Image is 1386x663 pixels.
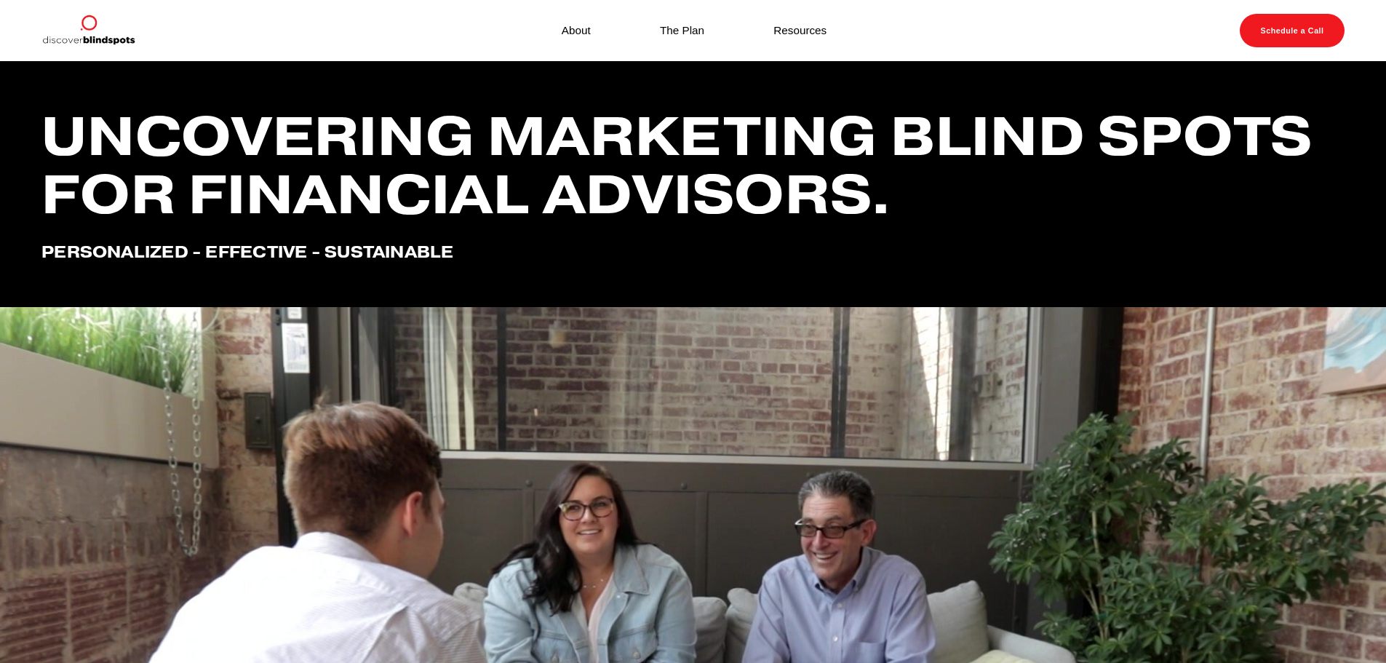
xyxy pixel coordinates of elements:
[41,14,135,47] img: Discover Blind Spots
[1240,14,1345,47] a: Schedule a Call
[41,242,1345,261] h4: Personalized - effective - Sustainable
[773,20,827,40] a: Resources
[41,107,1345,223] h1: Uncovering marketing blind spots for financial advisors.
[660,20,704,40] a: The Plan
[562,20,591,40] a: About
